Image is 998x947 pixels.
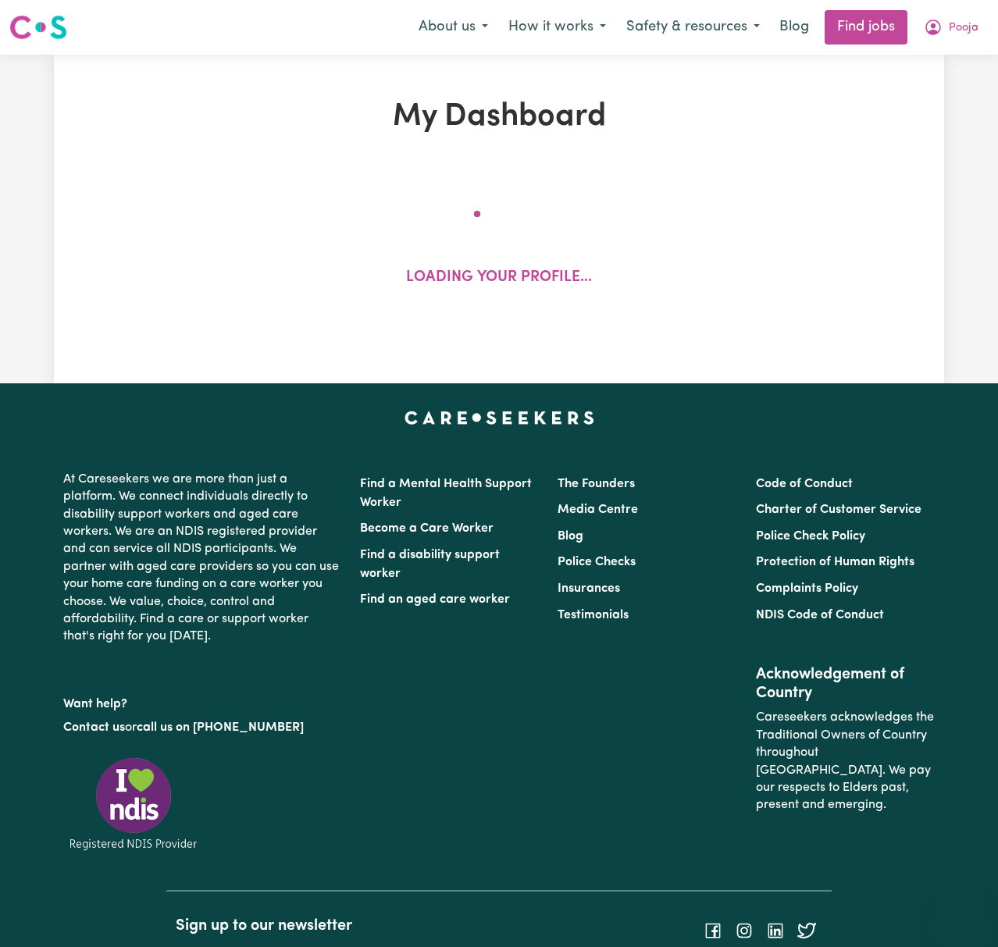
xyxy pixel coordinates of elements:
a: Blog [770,10,818,45]
a: Find jobs [825,10,907,45]
p: Careseekers acknowledges the Traditional Owners of Country throughout [GEOGRAPHIC_DATA]. We pay o... [756,703,935,820]
h2: Acknowledgement of Country [756,665,935,703]
a: Find an aged care worker [360,593,510,606]
a: Become a Care Worker [360,522,494,535]
h1: My Dashboard [212,98,786,136]
a: Testimonials [558,609,629,621]
a: Contact us [63,721,125,734]
a: Protection of Human Rights [756,556,914,568]
p: Want help? [63,689,341,713]
h2: Sign up to our newsletter [176,917,490,935]
a: Police Checks [558,556,636,568]
a: Follow Careseekers on Instagram [735,924,754,936]
a: The Founders [558,478,635,490]
a: Code of Conduct [756,478,853,490]
a: Media Centre [558,504,638,516]
button: Safety & resources [616,11,770,44]
a: Find a Mental Health Support Worker [360,478,532,509]
a: Find a disability support worker [360,549,500,580]
a: Follow Careseekers on Facebook [704,924,722,936]
p: Loading your profile... [406,267,592,290]
button: My Account [914,11,989,44]
a: call us on [PHONE_NUMBER] [137,721,304,734]
button: About us [408,11,498,44]
a: Charter of Customer Service [756,504,921,516]
p: or [63,713,341,742]
a: Police Check Policy [756,530,865,543]
img: Careseekers logo [9,13,67,41]
span: Pooja [949,20,978,37]
img: Registered NDIS provider [63,755,204,853]
p: At Careseekers we are more than just a platform. We connect individuals directly to disability su... [63,465,341,652]
a: Careseekers home page [405,411,594,424]
a: Careseekers logo [9,9,67,45]
a: Complaints Policy [756,582,858,595]
a: Insurances [558,582,620,595]
a: Follow Careseekers on Twitter [797,924,816,936]
iframe: Button to launch messaging window [936,885,986,935]
a: Blog [558,530,583,543]
button: How it works [498,11,616,44]
a: Follow Careseekers on LinkedIn [766,924,785,936]
a: NDIS Code of Conduct [756,609,884,621]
